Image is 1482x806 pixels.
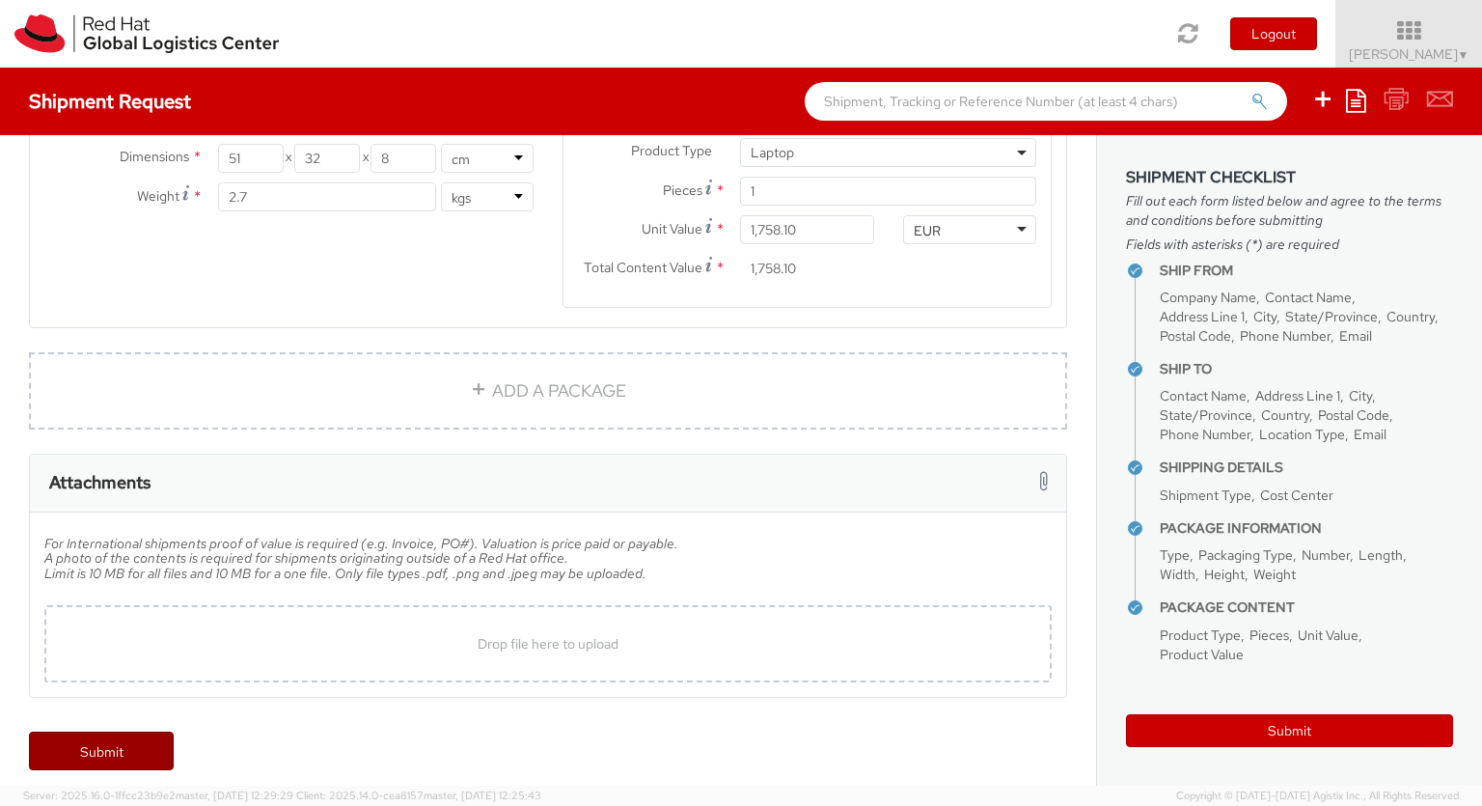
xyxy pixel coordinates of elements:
[29,352,1067,430] a: ADD A PACKAGE
[1160,486,1251,504] span: Shipment Type
[1253,308,1276,325] span: City
[1126,191,1453,230] span: Fill out each form listed below and agree to the terms and conditions before submitting
[1126,714,1453,747] button: Submit
[663,181,702,199] span: Pieces
[370,144,436,173] input: Height
[1302,546,1350,564] span: Number
[296,789,541,802] span: Client: 2025.14.0-cea8157
[1240,327,1331,345] span: Phone Number
[1160,600,1453,615] h4: Package Content
[1160,646,1244,663] span: Product Value
[478,635,618,653] span: Drop file here to upload
[120,148,189,165] span: Dimensions
[176,789,293,802] span: master, [DATE] 12:29:29
[1386,308,1435,325] span: Country
[1318,406,1389,424] span: Postal Code
[1126,235,1453,254] span: Fields with asterisks (*) are required
[29,732,174,770] a: Submit
[751,144,1026,161] span: Laptop
[424,789,541,802] span: master, [DATE] 12:25:43
[294,144,360,173] input: Width
[1160,264,1453,278] h4: Ship From
[1339,327,1372,345] span: Email
[914,221,941,240] div: EUR
[1126,169,1453,186] h3: Shipment Checklist
[1261,406,1309,424] span: Country
[1160,521,1453,536] h4: Package Information
[1358,546,1403,564] span: Length
[1255,387,1340,404] span: Address Line 1
[1260,486,1333,504] span: Cost Center
[1160,362,1453,376] h4: Ship To
[49,473,151,492] h3: Attachments
[642,220,702,237] span: Unit Value
[1160,626,1241,644] span: Product Type
[360,144,370,173] span: X
[218,144,284,173] input: Length
[14,14,279,53] img: rh-logistics-00dfa346123c4ec078e1.svg
[1298,626,1358,644] span: Unit Value
[1265,289,1352,306] span: Contact Name
[1160,406,1252,424] span: State/Province
[1160,327,1231,345] span: Postal Code
[1160,546,1190,564] span: Type
[1285,308,1378,325] span: State/Province
[740,138,1036,167] span: Laptop
[1253,566,1296,583] span: Weight
[23,789,293,802] span: Server: 2025.16.0-1ffcc23b9e2
[1160,566,1195,583] span: Width
[1349,45,1469,63] span: [PERSON_NAME]
[1230,17,1317,50] button: Logout
[284,144,294,173] span: X
[1349,387,1372,404] span: City
[1160,426,1250,443] span: Phone Number
[1160,289,1256,306] span: Company Name
[137,187,179,205] span: Weight
[631,142,712,159] span: Product Type
[584,259,702,276] span: Total Content Value
[805,82,1287,121] input: Shipment, Tracking or Reference Number (at least 4 chars)
[1354,426,1386,443] span: Email
[29,91,191,112] h4: Shipment Request
[1160,308,1245,325] span: Address Line 1
[1176,789,1459,804] span: Copyright © [DATE]-[DATE] Agistix Inc., All Rights Reserved
[1160,460,1453,475] h4: Shipping Details
[1249,626,1289,644] span: Pieces
[44,537,1052,596] h5: For International shipments proof of value is required (e.g. Invoice, PO#). Valuation is price pa...
[1259,426,1345,443] span: Location Type
[1458,47,1469,63] span: ▼
[1198,546,1293,564] span: Packaging Type
[1204,566,1245,583] span: Height
[1160,387,1247,404] span: Contact Name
